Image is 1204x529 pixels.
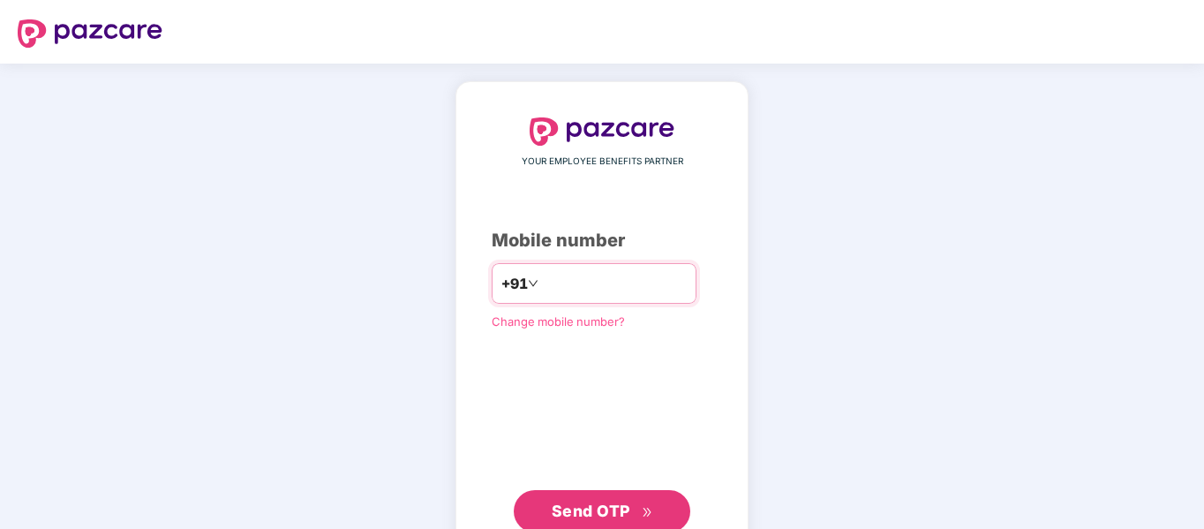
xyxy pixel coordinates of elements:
[642,507,653,518] span: double-right
[492,314,625,329] a: Change mobile number?
[528,278,538,289] span: down
[492,227,712,254] div: Mobile number
[501,273,528,295] span: +91
[530,117,674,146] img: logo
[522,155,683,169] span: YOUR EMPLOYEE BENEFITS PARTNER
[18,19,162,48] img: logo
[552,502,630,520] span: Send OTP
